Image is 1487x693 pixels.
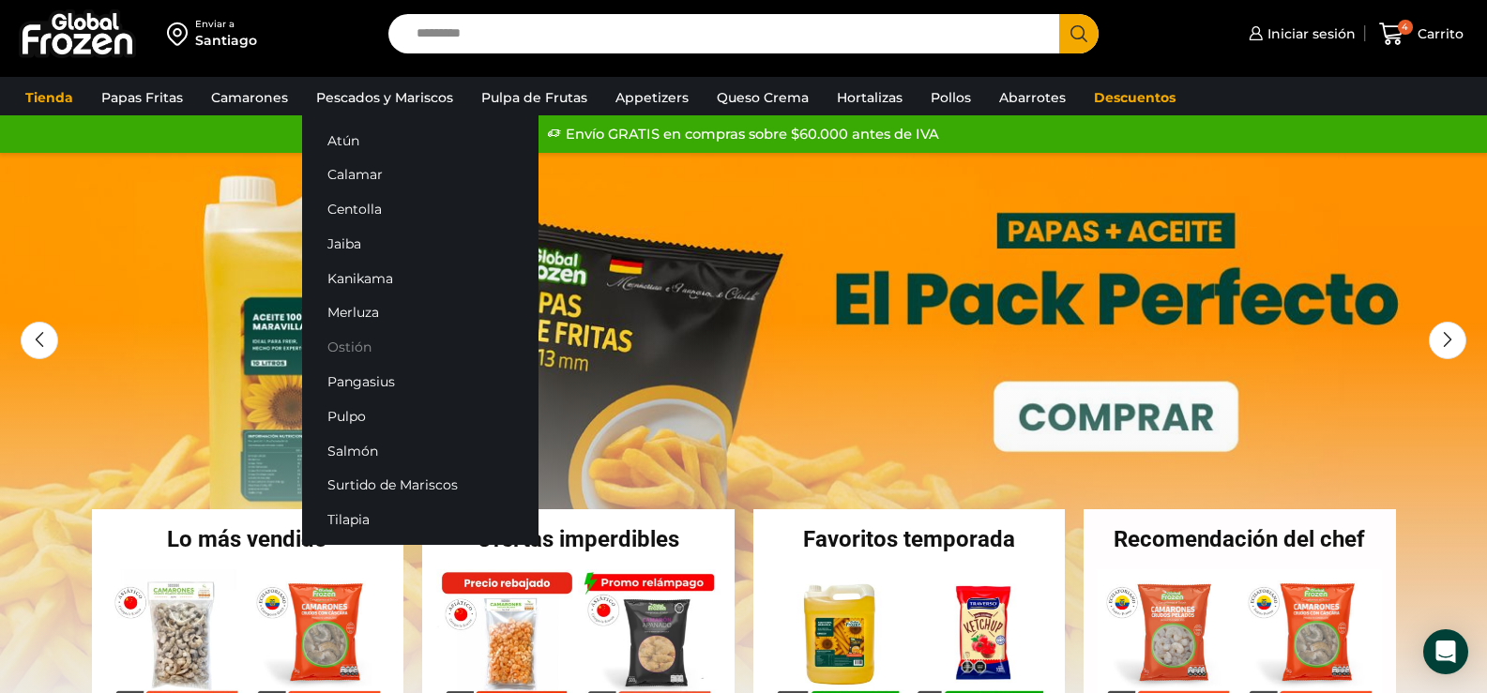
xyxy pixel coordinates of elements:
a: Papas Fritas [92,80,192,115]
a: Iniciar sesión [1244,15,1356,53]
h2: Recomendación del chef [1084,528,1396,550]
a: Kanikama [302,261,539,295]
a: Pulpa de Frutas [472,80,597,115]
span: 4 [1398,20,1413,35]
h2: Ofertas imperdibles [422,528,735,550]
a: Calamar [302,158,539,192]
a: 4 Carrito [1374,12,1468,56]
div: Santiago [195,31,257,50]
div: Previous slide [21,322,58,359]
a: Pulpo [302,399,539,433]
h2: Lo más vendido [92,528,404,550]
a: Pollos [921,80,980,115]
a: Centolla [302,192,539,227]
div: Enviar a [195,18,257,31]
a: Pangasius [302,365,539,399]
a: Tienda [16,80,83,115]
a: Salmón [302,433,539,468]
a: Jaiba [302,226,539,261]
a: Ostión [302,330,539,365]
img: address-field-icon.svg [167,18,195,50]
button: Search button [1059,14,1099,53]
a: Queso Crema [707,80,818,115]
a: Tilapia [302,503,539,537]
div: Next slide [1429,322,1466,359]
a: Hortalizas [827,80,912,115]
a: Merluza [302,295,539,330]
a: Pescados y Mariscos [307,80,463,115]
a: Camarones [202,80,297,115]
a: Atún [302,123,539,158]
div: Open Intercom Messenger [1423,629,1468,674]
a: Surtido de Mariscos [302,468,539,503]
h2: Favoritos temporada [753,528,1066,550]
span: Carrito [1413,24,1464,43]
a: Appetizers [606,80,698,115]
a: Descuentos [1085,80,1185,115]
a: Abarrotes [990,80,1075,115]
span: Iniciar sesión [1263,24,1356,43]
